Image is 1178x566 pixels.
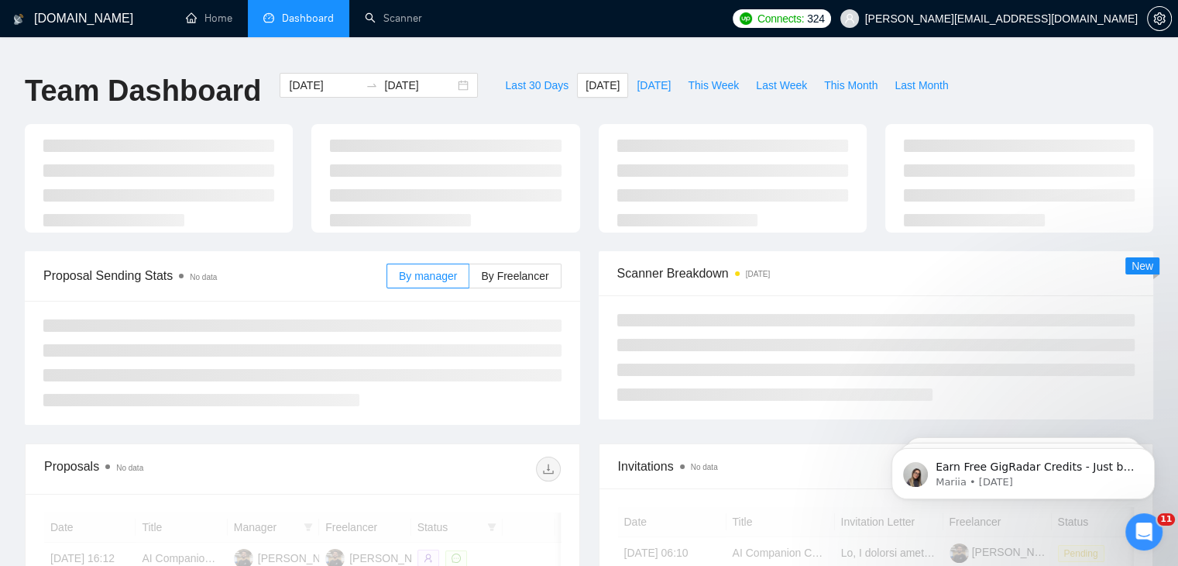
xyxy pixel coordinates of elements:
[25,73,261,109] h1: Team Dashboard
[637,77,671,94] span: [DATE]
[816,73,886,98] button: This Month
[756,77,807,94] span: Last Week
[746,270,770,278] time: [DATE]
[384,77,455,94] input: End date
[1148,12,1171,25] span: setting
[586,77,620,94] span: [DATE]
[399,270,457,282] span: By manager
[688,77,739,94] span: This Week
[190,273,217,281] span: No data
[263,12,274,23] span: dashboard
[844,13,855,24] span: user
[481,270,548,282] span: By Freelancer
[691,463,718,471] span: No data
[747,73,816,98] button: Last Week
[13,7,24,32] img: logo
[1125,513,1163,550] iframe: Intercom live chat
[868,416,1178,524] iframe: Intercom notifications message
[577,73,628,98] button: [DATE]
[1147,6,1172,31] button: setting
[365,12,422,25] a: searchScanner
[366,79,378,91] span: swap-right
[366,79,378,91] span: to
[886,73,956,98] button: Last Month
[824,77,877,94] span: This Month
[116,464,143,472] span: No data
[1132,260,1153,272] span: New
[43,266,386,285] span: Proposal Sending Stats
[44,457,302,481] div: Proposals
[618,457,1135,476] span: Invitations
[740,12,752,25] img: upwork-logo.png
[186,12,232,25] a: homeHome
[628,73,679,98] button: [DATE]
[496,73,577,98] button: Last 30 Days
[282,12,334,25] span: Dashboard
[289,77,359,94] input: Start date
[1147,12,1172,25] a: setting
[757,10,804,27] span: Connects:
[505,77,568,94] span: Last 30 Days
[807,10,824,27] span: 324
[1157,513,1175,526] span: 11
[617,264,1135,283] span: Scanner Breakdown
[895,77,948,94] span: Last Month
[679,73,747,98] button: This Week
